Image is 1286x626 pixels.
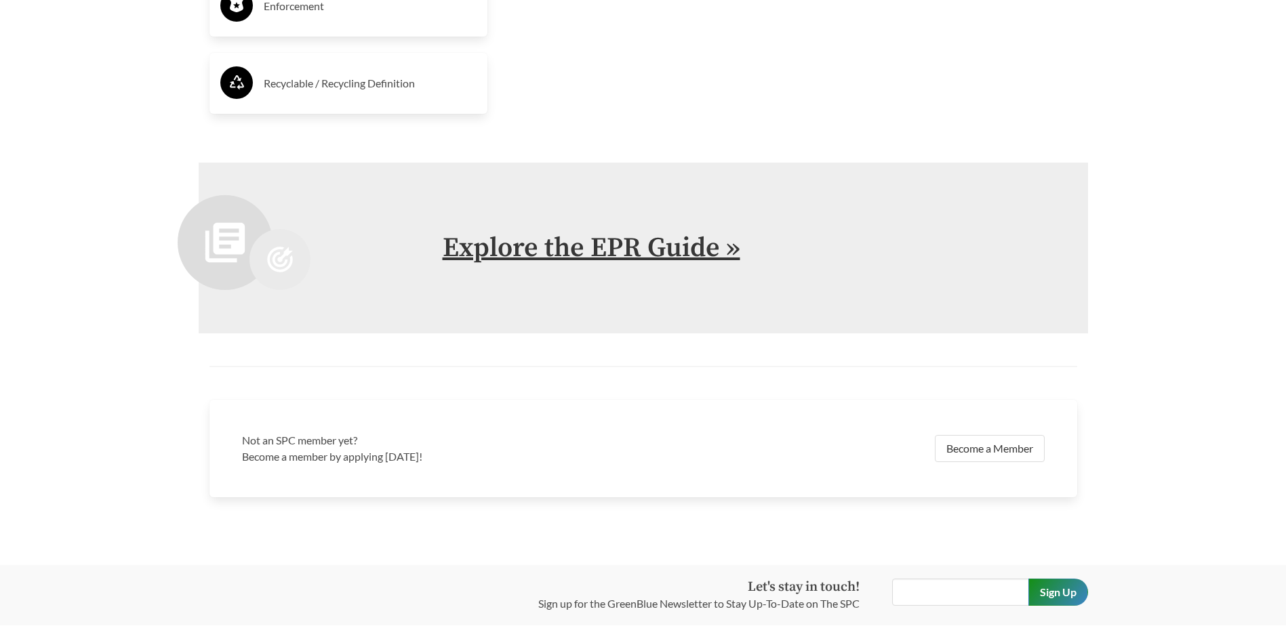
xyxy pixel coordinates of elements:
[935,435,1045,462] a: Become a Member
[538,596,860,612] p: Sign up for the GreenBlue Newsletter to Stay Up-To-Date on The SPC
[443,231,740,265] a: Explore the EPR Guide »
[748,579,860,596] strong: Let's stay in touch!
[242,448,635,465] p: Become a member by applying [DATE]!
[264,72,477,94] h3: Recyclable / Recycling Definition
[1028,579,1088,606] input: Sign Up
[242,432,635,448] h3: Not an SPC member yet?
